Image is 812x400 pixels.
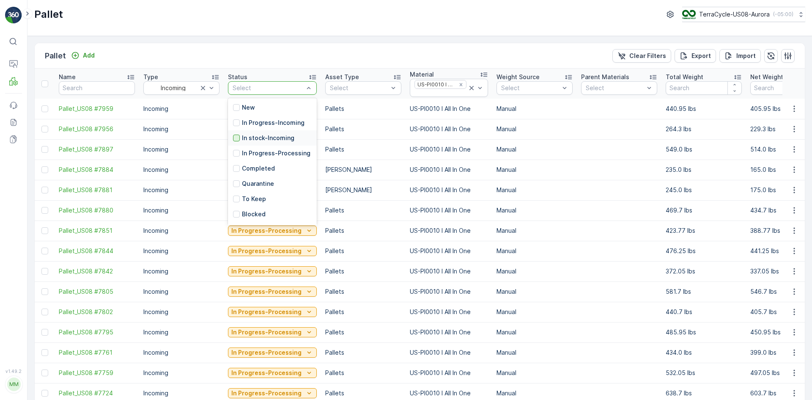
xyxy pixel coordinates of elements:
a: Pallet_US08 #7795 [59,328,135,337]
td: Pallets [321,139,406,160]
td: US-PI0010 I All In One [406,221,492,241]
p: Pallet [45,50,66,62]
div: Remove US-PI0010 I All In One [456,81,466,88]
span: Pallet_US08 #7759 [59,369,135,377]
td: Manual [492,119,577,139]
td: Incoming [139,261,224,281]
td: Manual [492,221,577,241]
div: Toggle Row Selected [41,268,48,275]
td: Pallets [321,281,406,302]
a: Pallet_US08 #7842 [59,267,135,276]
td: Pallets [321,99,406,119]
span: Pallet_US08 #7959 [59,105,135,113]
span: Net Weight : [7,167,44,174]
span: Pallet_US08 #7761 [59,348,135,357]
button: Clear Filters [612,49,671,63]
span: Material : [7,209,36,216]
td: 245.0 lbs [661,180,746,200]
p: In Progress-Processing [242,149,310,157]
td: Incoming [139,322,224,342]
p: In Progress-Processing [231,328,302,337]
td: US-PI0010 I All In One [406,342,492,363]
button: In Progress-Processing [228,368,317,378]
div: Toggle Row Selected [41,187,48,193]
td: Manual [492,241,577,261]
p: FD, SC7489, [DATE], #1 [366,7,444,17]
td: Pallets [321,363,406,383]
p: In Progress-Processing [231,226,302,235]
td: Incoming [139,160,224,180]
span: Name : [7,139,28,146]
p: In Progress-Processing [231,389,302,397]
button: In Progress-Processing [228,348,317,358]
div: MM [7,378,21,391]
a: Pallet_US08 #7802 [59,308,135,316]
a: Pallet_US08 #7880 [59,206,135,215]
td: Pallets [321,322,406,342]
p: In Progress-Processing [231,348,302,357]
span: v 1.49.2 [5,369,22,374]
a: Pallet_US08 #7897 [59,145,135,154]
a: Pallet_US08 #7724 [59,389,135,397]
td: Pallets [321,200,406,221]
td: Incoming [139,363,224,383]
td: Manual [492,99,577,119]
td: US-PI0010 I All In One [406,241,492,261]
a: Pallet_US08 #7881 [59,186,135,194]
div: Toggle Row Selected [41,288,48,295]
p: Name [59,73,76,81]
span: Pallet_US08 #7851 [59,226,135,235]
input: Search [59,81,135,95]
td: 440.7 lbs [661,302,746,322]
p: Asset Type [325,73,359,81]
p: Status [228,73,247,81]
td: US-PI0010 I All In One [406,261,492,281]
p: In Progress-Incoming [242,119,304,127]
span: - [49,153,52,160]
div: Toggle Row Selected [41,126,48,132]
td: Manual [492,322,577,342]
a: Pallet_US08 #7844 [59,247,135,255]
td: Pallets [321,241,406,261]
td: Incoming [139,342,224,363]
td: 440.95 lbs [661,99,746,119]
p: New [242,103,255,112]
td: Manual [492,363,577,383]
span: FD Pallet [45,195,71,202]
td: US-PI0010 I All In One [406,180,492,200]
span: - [47,181,50,188]
td: 264.3 lbs [661,119,746,139]
button: Add [68,50,98,61]
p: Import [736,52,756,60]
div: Toggle Row Selected [41,370,48,376]
div: Toggle Row Selected [41,166,48,173]
td: [PERSON_NAME] [321,160,406,180]
td: Incoming [139,139,224,160]
td: Incoming [139,221,224,241]
button: In Progress-Processing [228,327,317,337]
p: TerraCycle-US08-Aurora [699,10,770,19]
span: Tare Weight : [7,181,47,188]
p: In Progress-Processing [231,247,302,255]
p: To Keep [242,195,266,203]
td: 434.0 lbs [661,342,746,363]
button: In Progress-Processing [228,226,317,236]
td: US-PI0010 I All In One [406,363,492,383]
td: Pallets [321,119,406,139]
td: 549.0 lbs [661,139,746,160]
td: 532.05 lbs [661,363,746,383]
p: Type [143,73,158,81]
button: In Progress-Processing [228,246,317,256]
p: Select [586,84,644,92]
div: Toggle Row Selected [41,329,48,336]
a: Pallet_US08 #7884 [59,166,135,174]
td: Pallets [321,302,406,322]
span: Pallet_US08 #7805 [59,287,135,296]
p: Net Weight [750,73,783,81]
p: Blocked [242,210,266,218]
